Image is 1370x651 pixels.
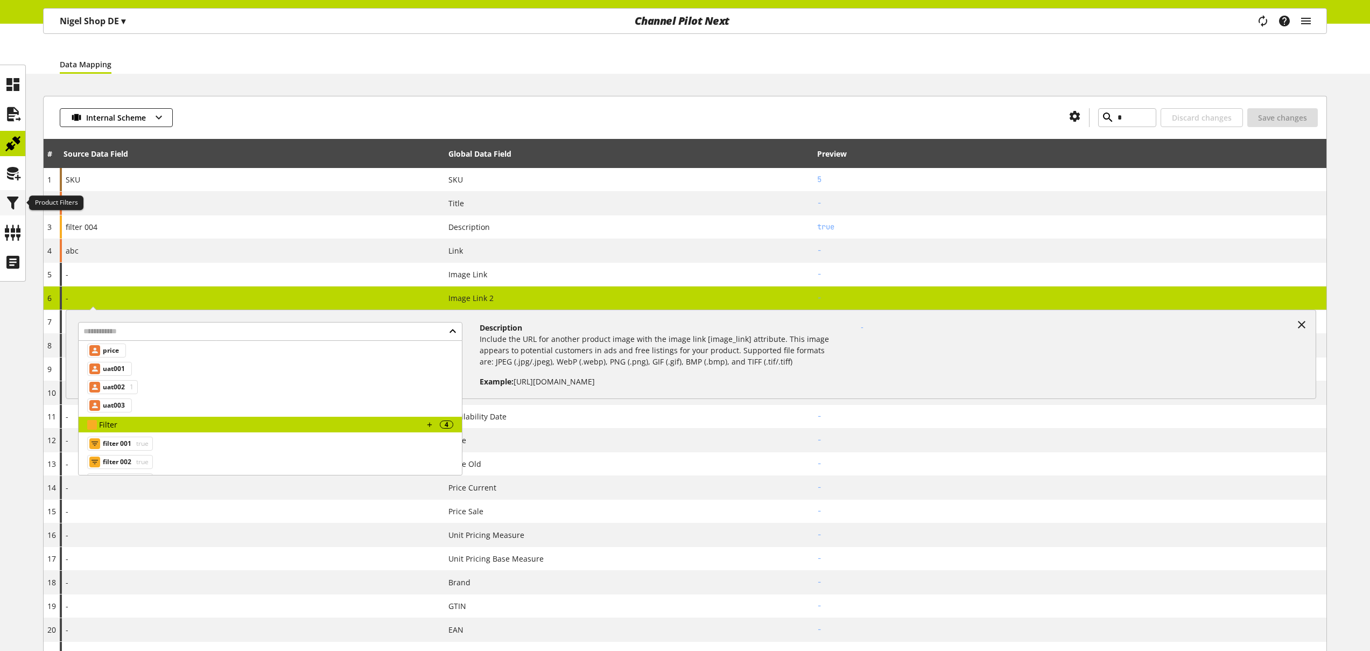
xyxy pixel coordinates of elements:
[480,322,838,333] h4: Description
[60,15,125,27] p: Nigel Shop DE
[99,419,424,430] div: Filter
[47,435,56,445] span: 12
[448,506,483,517] span: Price Sale
[66,554,68,564] span: -
[47,149,52,159] span: #
[1161,108,1243,127] button: Discard changes
[103,344,119,357] span: price
[448,553,544,564] span: Unit Pricing Base Measure
[448,482,496,493] span: Price Current
[842,313,1312,387] div: -
[66,435,68,445] span: -
[480,333,838,367] p: Include the URL for another product image with the image link [image_link] attribute. This image ...
[29,195,83,211] div: Product Filters
[817,148,847,159] div: Preview
[47,340,52,351] span: 8
[47,530,56,540] span: 16
[103,399,125,412] span: uat003
[817,624,1323,635] h2: -
[817,221,1323,233] h2: true
[103,362,125,375] span: uat001
[448,529,524,541] span: Unit Pricing Measure
[1172,112,1232,123] span: Discard changes
[47,317,52,327] span: 7
[47,269,52,279] span: 5
[47,506,56,516] span: 15
[448,624,463,635] span: EAN
[71,112,82,123] img: 1869707a5a2b6c07298f74b45f9d27fa.svg
[817,577,1323,588] h2: -
[47,554,56,564] span: 17
[47,459,56,469] span: 13
[817,482,1323,493] h2: -
[448,411,507,422] span: Availability Date
[66,411,68,422] span: -
[448,221,490,233] span: Description
[440,421,453,429] div: 4
[47,388,56,398] span: 10
[817,411,1323,422] h2: -
[103,474,131,487] span: filter 003
[480,376,514,387] span: Example:
[66,482,68,493] span: -
[103,437,131,450] span: filter 001
[66,577,68,587] span: -
[817,600,1323,612] h2: -
[121,15,125,27] span: ▾
[448,600,466,612] span: GTIN
[47,293,52,303] span: 6
[66,222,97,232] span: filter 004
[66,506,68,516] span: -
[66,269,68,279] span: -
[43,8,1327,34] nav: main navigation
[60,59,111,70] a: Data Mapping
[60,108,173,127] button: Internal Scheme
[47,174,52,185] span: 1
[47,411,56,422] span: 11
[514,376,595,387] span: [URL][DOMAIN_NAME]
[817,553,1323,564] h2: -
[817,198,1323,209] h2: -
[448,198,464,209] span: Title
[448,148,511,159] div: Global Data Field
[47,246,52,256] span: 4
[448,458,481,470] span: Price Old
[66,625,68,635] span: -
[66,293,68,303] span: -
[128,381,134,394] span: 1
[817,292,1323,304] h2: -
[47,601,56,611] span: 19
[817,245,1323,256] h2: -
[47,222,52,232] span: 3
[817,506,1323,517] h2: -
[66,601,68,611] span: -
[817,174,1323,185] h2: 5
[134,474,149,487] span: true
[134,456,149,468] span: true
[448,245,463,256] span: Link
[817,458,1323,470] h2: -
[1258,112,1307,123] span: Save changes
[817,269,1323,280] h2: -
[47,577,56,587] span: 18
[86,112,146,123] span: Internal Scheme
[66,174,80,185] span: SKU
[817,435,1323,446] h2: -
[47,625,56,635] span: 20
[47,482,56,493] span: 14
[64,148,128,159] div: Source Data Field
[66,530,68,540] span: -
[66,459,68,469] span: -
[448,292,494,304] span: Image Link 2
[103,456,131,468] span: filter 002
[817,529,1323,541] h2: -
[47,364,52,374] span: 9
[134,437,149,450] span: true
[103,381,125,394] span: uat002
[1247,108,1318,127] button: Save changes
[448,269,487,280] span: Image Link
[448,174,463,185] span: SKU
[448,577,470,588] span: Brand
[66,246,79,256] span: abc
